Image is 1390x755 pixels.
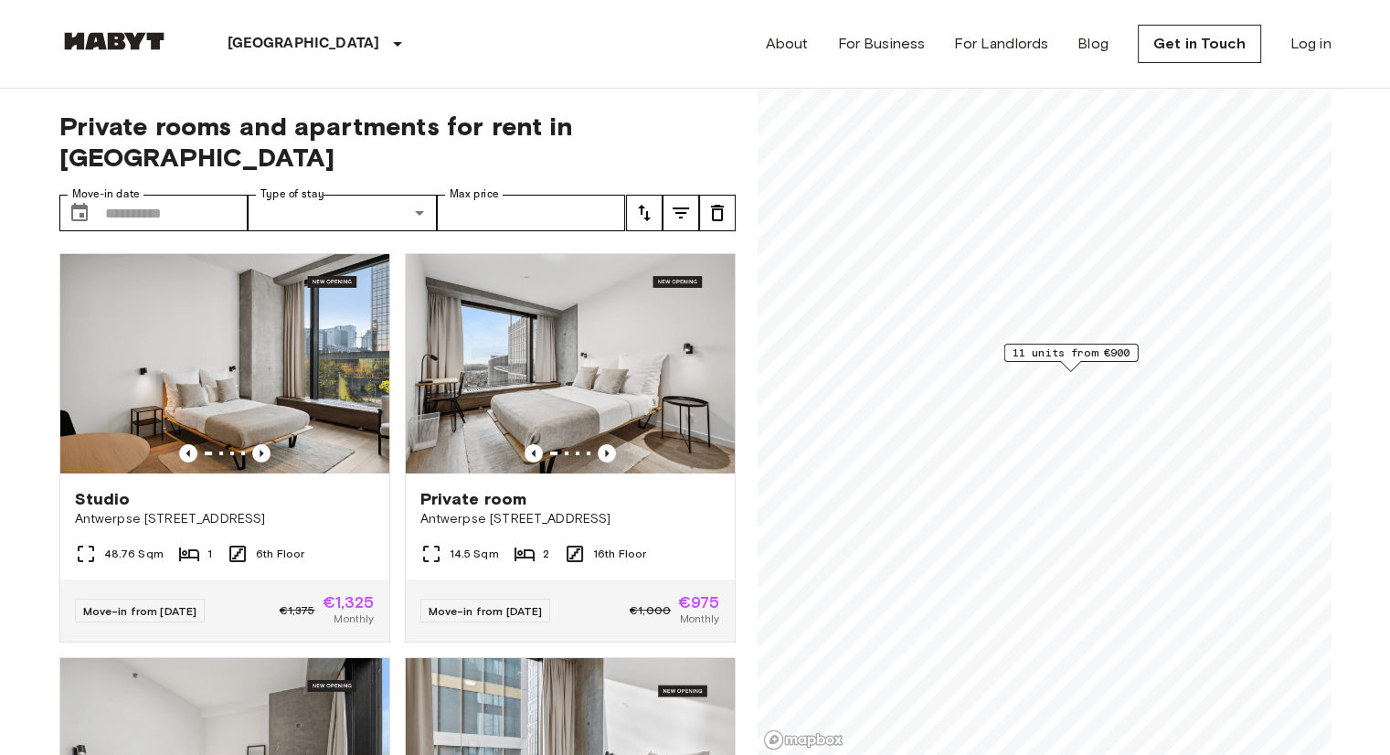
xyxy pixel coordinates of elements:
span: Antwerpse [STREET_ADDRESS] [75,510,375,528]
span: Studio [75,488,131,510]
a: Blog [1077,33,1109,55]
span: €1,375 [280,602,315,619]
span: Private room [420,488,527,510]
label: Max price [450,186,499,202]
span: Monthly [679,611,719,627]
a: For Business [837,33,925,55]
a: Marketing picture of unit BE-23-003-013-001Previous imagePrevious imageStudioAntwerpse [STREET_AD... [59,253,390,643]
span: €975 [678,594,720,611]
a: Marketing picture of unit BE-23-003-063-002Previous imagePrevious imagePrivate roomAntwerpse [STR... [405,253,736,643]
span: 11 units from €900 [1012,345,1130,361]
button: Previous image [525,444,543,463]
button: Previous image [179,444,197,463]
span: €1,000 [630,602,671,619]
button: Choose date [61,195,98,231]
span: Move-in from [DATE] [429,604,543,618]
button: tune [626,195,663,231]
span: 2 [543,546,549,562]
img: Marketing picture of unit BE-23-003-063-002 [406,254,735,473]
a: Mapbox logo [763,729,844,750]
button: Previous image [252,444,271,463]
span: 16th Floor [593,546,647,562]
button: Previous image [598,444,616,463]
span: Move-in from [DATE] [83,604,197,618]
span: Antwerpse [STREET_ADDRESS] [420,510,720,528]
a: Get in Touch [1138,25,1261,63]
a: For Landlords [954,33,1048,55]
button: tune [663,195,699,231]
img: Marketing picture of unit BE-23-003-013-001 [60,254,389,473]
a: About [766,33,809,55]
img: Habyt [59,32,169,50]
span: 1 [207,546,212,562]
label: Type of stay [260,186,324,202]
button: tune [699,195,736,231]
span: Private rooms and apartments for rent in [GEOGRAPHIC_DATA] [59,111,736,173]
span: 6th Floor [256,546,304,562]
p: [GEOGRAPHIC_DATA] [228,33,380,55]
span: 48.76 Sqm [104,546,164,562]
label: Move-in date [72,186,140,202]
a: Log in [1290,33,1332,55]
span: €1,325 [323,594,375,611]
span: 14.5 Sqm [450,546,499,562]
div: Map marker [1003,344,1138,372]
span: Monthly [334,611,374,627]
